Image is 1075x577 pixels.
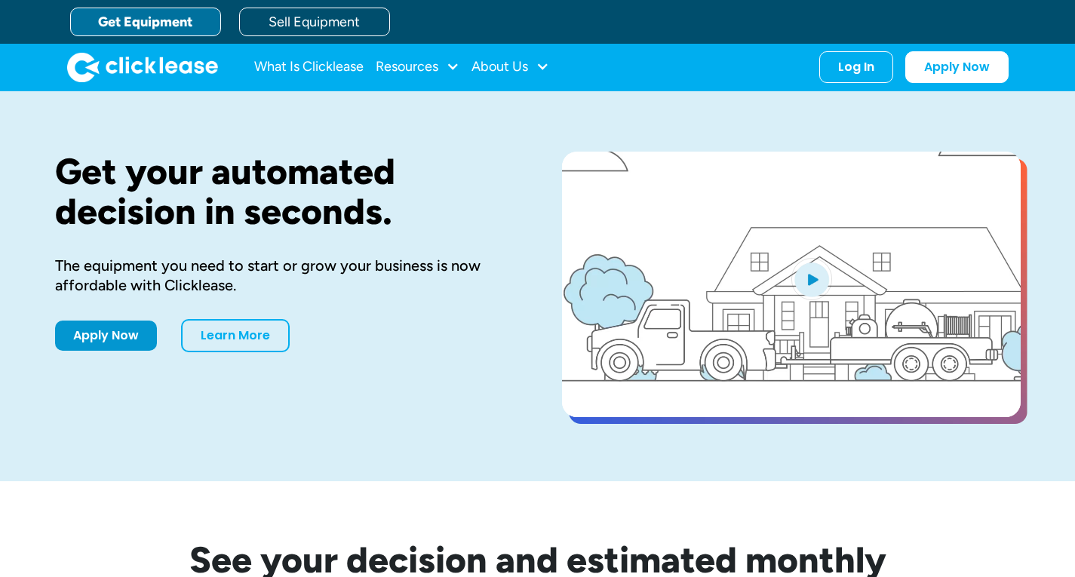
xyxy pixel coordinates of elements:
[67,52,218,82] img: Clicklease logo
[254,52,364,82] a: What Is Clicklease
[905,51,1009,83] a: Apply Now
[67,52,218,82] a: home
[838,60,874,75] div: Log In
[239,8,390,36] a: Sell Equipment
[55,321,157,351] a: Apply Now
[471,52,549,82] div: About Us
[562,152,1021,417] a: open lightbox
[376,52,459,82] div: Resources
[791,258,832,300] img: Blue play button logo on a light blue circular background
[70,8,221,36] a: Get Equipment
[181,319,290,352] a: Learn More
[55,152,514,232] h1: Get your automated decision in seconds.
[55,256,514,295] div: The equipment you need to start or grow your business is now affordable with Clicklease.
